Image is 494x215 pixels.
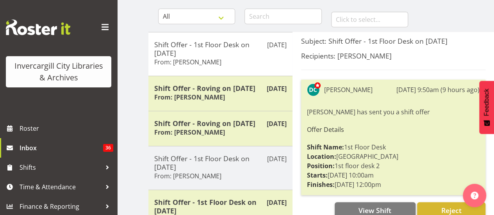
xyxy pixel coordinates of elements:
input: Search [244,9,321,24]
div: [PERSON_NAME] [324,85,373,94]
strong: Location: [307,152,336,161]
h5: Shift Offer - 1st Floor Desk on [DATE] [154,198,287,215]
span: Time & Attendance [20,181,102,193]
button: Feedback - Show survey [479,81,494,134]
h5: Shift Offer - 1st Floor Desk on [DATE] [154,40,287,57]
h5: Shift Offer - 1st Floor Desk on [DATE] [154,154,287,171]
strong: Starts: [307,171,328,179]
div: [DATE] 9:50am (9 hours ago) [396,85,480,94]
h5: Recipients: [PERSON_NAME] [301,52,485,60]
h5: Shift Offer - Roving on [DATE] [154,119,287,128]
img: Rosterit website logo [6,20,70,35]
h6: Offer Details [307,126,480,133]
h5: Shift Offer - Roving on [DATE] [154,84,287,92]
h6: From: [PERSON_NAME] [154,172,221,180]
h6: From: [PERSON_NAME] [154,128,225,136]
span: 36 [103,144,113,152]
span: Finance & Reporting [20,201,102,212]
h6: From: [PERSON_NAME] [154,58,221,66]
h5: Subject: Shift Offer - 1st Floor Desk on [DATE] [301,37,485,45]
div: Invercargill City Libraries & Archives [14,60,103,84]
div: [PERSON_NAME] has sent you a shift offer 1st Floor Desk [GEOGRAPHIC_DATA] 1st floor desk 2 [DATE]... [307,105,480,191]
p: [DATE] [267,119,287,128]
strong: Finishes: [307,180,335,189]
span: Reject [441,206,461,215]
span: View Shift [358,206,391,215]
span: Inbox [20,142,103,154]
span: Feedback [483,89,490,116]
span: Roster [20,123,113,134]
h6: From: [PERSON_NAME] [154,93,225,101]
p: [DATE] [267,154,287,163]
strong: Shift Name: [307,143,344,151]
p: [DATE] [267,40,287,50]
input: Click to select... [331,12,408,27]
img: help-xxl-2.png [471,192,478,199]
p: [DATE] [267,84,287,93]
p: [DATE] [267,198,287,207]
strong: Position: [307,162,335,170]
span: Shifts [20,162,102,173]
img: donald-cunningham11616.jpg [307,84,319,96]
